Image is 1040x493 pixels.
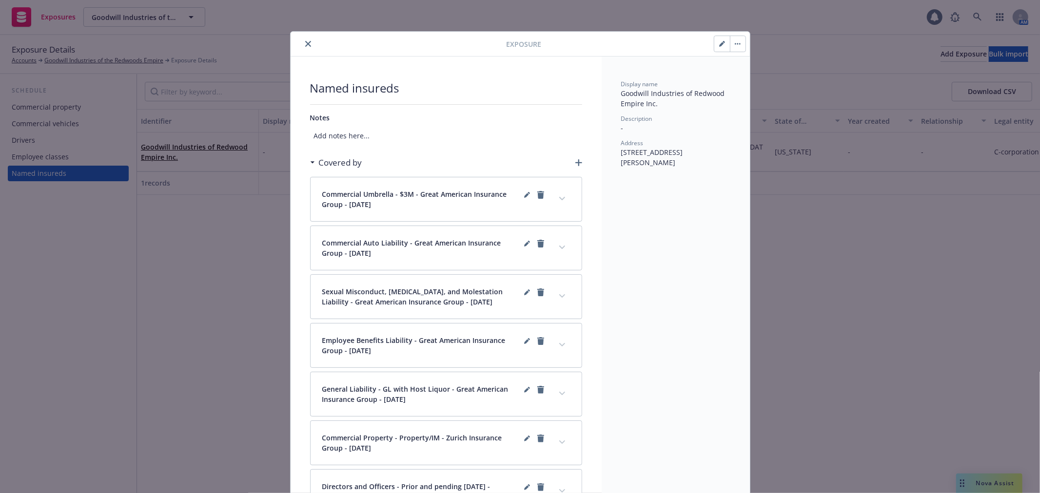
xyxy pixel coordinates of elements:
[535,238,547,258] span: remove
[554,337,570,353] button: expand content
[322,433,521,453] span: Commercial Property - Property/IM - Zurich Insurance Group - [DATE]
[535,189,547,209] span: remove
[311,275,582,319] div: Sexual Misconduct, [MEDICAL_DATA], and Molestation Liability - Great American Insurance Group - [...
[554,191,570,207] button: expand content
[322,335,521,356] span: Employee Benefits Liability - Great American Insurance Group - [DATE]
[521,384,533,404] span: editPencil
[535,335,547,356] span: remove
[621,89,727,108] span: Goodwill Industries of Redwood Empire Inc.
[535,384,547,404] span: remove
[322,189,521,209] span: Commercial Umbrella - $3M - Great American Insurance Group - [DATE]
[535,286,547,298] a: remove
[310,113,330,122] span: Notes
[621,148,683,167] span: [STREET_ADDRESS][PERSON_NAME]
[521,189,533,209] span: editPencil
[521,238,533,249] a: editPencil
[535,433,547,453] span: remove
[535,433,547,444] a: remove
[554,288,570,304] button: expand content
[302,38,314,50] button: close
[521,189,533,201] a: editPencil
[311,323,582,367] div: Employee Benefits Liability - Great American Insurance Group - [DATE]editPencilremoveexpand content
[535,481,547,493] a: remove
[311,177,582,221] div: Commercial Umbrella - $3M - Great American Insurance Group - [DATE]editPencilremoveexpand content
[621,114,652,123] span: Description
[521,433,533,453] span: editPencil
[311,226,582,270] div: Commercial Auto Liability - Great American Insurance Group - [DATE]editPencilremoveexpand content
[310,80,582,96] span: Named insureds
[535,238,547,249] a: remove
[521,384,533,396] a: editPencil
[621,123,624,133] span: -
[322,286,521,307] span: Sexual Misconduct, [MEDICAL_DATA], and Molestation Liability - Great American Insurance Group - [...
[319,156,362,169] h3: Covered by
[621,139,644,147] span: Address
[521,286,533,298] a: editPencil
[535,189,547,201] a: remove
[521,335,533,347] a: editPencil
[311,421,582,465] div: Commercial Property - Property/IM - Zurich Insurance Group - [DATE]editPencilremoveexpand content
[535,384,547,396] a: remove
[507,39,542,49] span: Exposure
[322,384,521,404] span: General Liability - GL with Host Liquor - Great American Insurance Group - [DATE]
[554,240,570,255] button: expand content
[554,386,570,401] button: expand content
[521,481,533,493] a: editPencil
[535,286,547,307] span: remove
[521,286,533,307] span: editPencil
[621,80,658,88] span: Display name
[310,156,362,169] div: Covered by
[310,127,582,145] span: Add notes here...
[521,238,533,258] span: editPencil
[521,335,533,356] span: editPencil
[554,435,570,450] button: expand content
[322,238,521,258] span: Commercial Auto Liability - Great American Insurance Group - [DATE]
[535,335,547,347] a: remove
[311,372,582,416] div: General Liability - GL with Host Liquor - Great American Insurance Group - [DATE]editPencilremove...
[521,433,533,444] a: editPencil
